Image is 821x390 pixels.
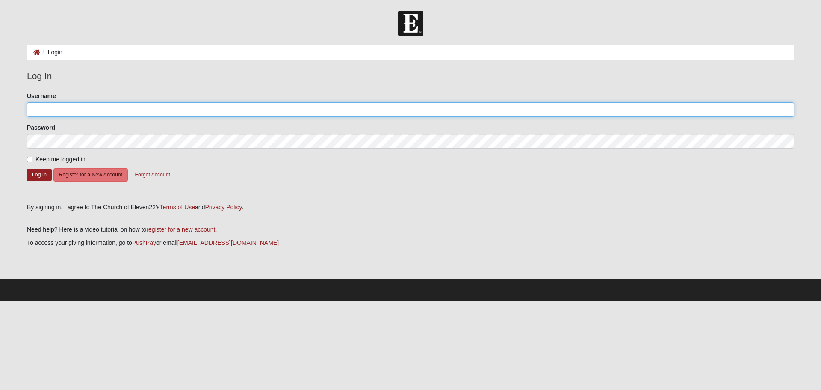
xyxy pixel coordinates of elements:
img: Church of Eleven22 Logo [398,11,423,36]
label: Username [27,92,56,100]
legend: Log In [27,69,794,83]
a: Terms of Use [160,204,195,211]
a: Privacy Policy [205,204,242,211]
button: Log In [27,169,52,181]
p: Need help? Here is a video tutorial on how to . [27,225,794,234]
button: Forgot Account [130,168,176,182]
a: [EMAIL_ADDRESS][DOMAIN_NAME] [177,239,279,246]
input: Keep me logged in [27,157,32,162]
li: Login [40,48,62,57]
span: Keep me logged in [35,156,86,163]
a: PushPay [132,239,156,246]
label: Password [27,123,55,132]
div: By signing in, I agree to The Church of Eleven22's and . [27,203,794,212]
a: register for a new account [146,226,215,233]
button: Register for a New Account [53,168,128,182]
p: To access your giving information, go to or email [27,238,794,247]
